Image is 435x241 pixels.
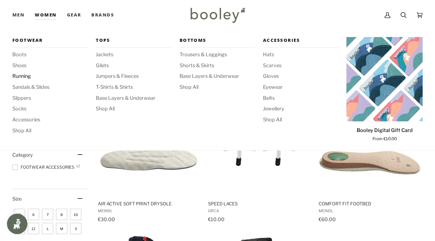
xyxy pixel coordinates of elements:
span: 12 [76,164,80,168]
a: T-Shirts & Shirts [96,84,172,91]
a: Slippers [12,95,89,102]
product-grid-item: Booley Digital Gift Card [346,37,423,142]
a: Trousers & Leggings [180,51,256,59]
span: Size: 12 [28,223,39,234]
a: Accessories [263,37,339,48]
a: Belts [263,95,339,102]
a: Jewellery [263,105,339,113]
span: Size: M [56,223,67,234]
a: Eyewear [263,84,339,91]
span: Meindl [319,208,420,213]
span: Gear [67,12,81,19]
span: Category [12,152,33,158]
a: Tops [96,37,172,48]
span: Air Active Soft Print Drysole [98,201,199,207]
a: Air Active Soft Print Drysole [97,93,201,225]
a: Boots [12,51,89,59]
a: Comfort Fit Footbed [318,93,421,225]
a: Bottoms [180,37,256,48]
span: Size: 8 [56,209,67,220]
span: Brands [91,12,114,19]
span: Tops [96,37,172,44]
span: Size: L [42,223,53,234]
a: Running [12,73,89,80]
a: Shorts & Skirts [180,62,256,70]
a: Base Layers & Underwear [180,73,256,80]
a: Scarves [263,62,339,70]
span: From €10.00 [373,136,397,142]
iframe: Button to open loyalty program pop-up [7,214,27,234]
span: Footwear Accessories [12,164,77,170]
a: Base Layers & Underwear [96,95,172,102]
a: Jumpers & Fleeces [96,73,172,80]
a: Sandals & Slides [12,84,89,91]
span: Size: 7 [42,209,53,220]
a: Speed Laces [207,93,311,225]
a: Shop All [180,84,256,91]
span: Meindl [98,208,199,213]
a: Footwear [12,37,89,48]
span: €60.00 [319,216,336,222]
span: Size: 4 [14,209,25,220]
img: Booley [187,5,248,25]
span: €10.00 [208,216,225,222]
span: €30.00 [98,216,115,222]
product-grid-item-variant: €10.00 [346,37,423,121]
a: Shop All [12,127,89,135]
a: Shop All [96,105,172,113]
a: Shop All [263,116,339,124]
span: Size: S [70,223,81,234]
a: Gloves [263,73,339,80]
span: Orca [208,208,310,213]
span: Accessories [263,37,339,44]
a: Hats [263,51,339,59]
a: Accessories [12,116,89,124]
a: Booley Digital Gift Card [346,124,423,142]
span: Size: 6 [28,209,39,220]
span: Men [12,12,24,19]
a: Shoes [12,62,89,70]
a: Gilets [96,62,172,70]
a: Socks [12,105,89,113]
span: Speed Laces [208,201,310,207]
a: Jackets [96,51,172,59]
span: Bottoms [180,37,256,44]
span: Footwear [12,37,89,44]
a: Booley Digital Gift Card [346,37,423,121]
span: Size [12,196,22,202]
p: Booley Digital Gift Card [357,127,413,134]
span: Comfort Fit Footbed [319,201,420,207]
span: Size: 10 [70,209,81,220]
